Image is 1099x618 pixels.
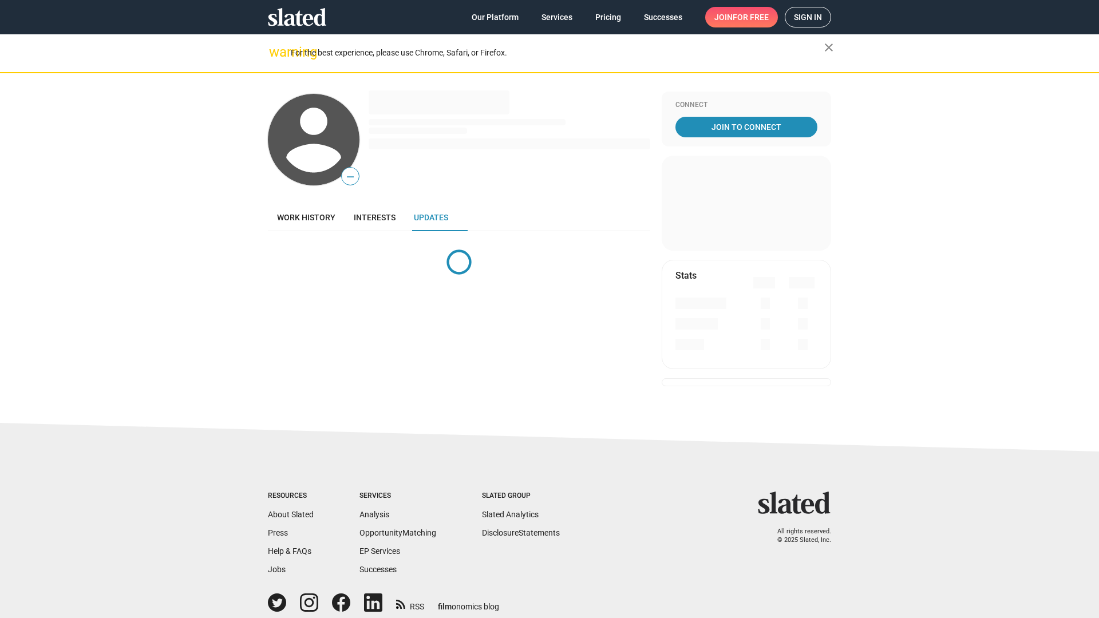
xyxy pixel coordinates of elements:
span: Successes [644,7,682,27]
a: Successes [635,7,691,27]
div: Connect [675,101,817,110]
span: Join To Connect [678,117,815,137]
span: Work history [277,213,335,222]
span: Our Platform [472,7,519,27]
a: Press [268,528,288,537]
a: Slated Analytics [482,510,539,519]
div: For the best experience, please use Chrome, Safari, or Firefox. [291,45,824,61]
span: Services [541,7,572,27]
div: Slated Group [482,492,560,501]
span: for free [733,7,769,27]
a: DisclosureStatements [482,528,560,537]
div: Services [359,492,436,501]
a: Pricing [586,7,630,27]
a: Joinfor free [705,7,778,27]
a: Analysis [359,510,389,519]
span: Interests [354,213,396,222]
a: Interests [345,204,405,231]
div: Resources [268,492,314,501]
a: Sign in [785,7,831,27]
span: Updates [414,213,448,222]
span: Sign in [794,7,822,27]
a: filmonomics blog [438,592,499,612]
span: — [342,169,359,184]
a: Updates [405,204,457,231]
a: RSS [396,595,424,612]
a: Jobs [268,565,286,574]
mat-card-title: Stats [675,270,697,282]
span: Join [714,7,769,27]
a: Our Platform [462,7,528,27]
a: Join To Connect [675,117,817,137]
mat-icon: close [822,41,836,54]
a: Help & FAQs [268,546,311,556]
a: Successes [359,565,397,574]
p: All rights reserved. © 2025 Slated, Inc. [765,528,831,544]
a: EP Services [359,546,400,556]
span: film [438,602,452,611]
span: Pricing [595,7,621,27]
a: Services [532,7,582,27]
a: OpportunityMatching [359,528,436,537]
mat-icon: warning [269,45,283,59]
a: About Slated [268,510,314,519]
a: Work history [268,204,345,231]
